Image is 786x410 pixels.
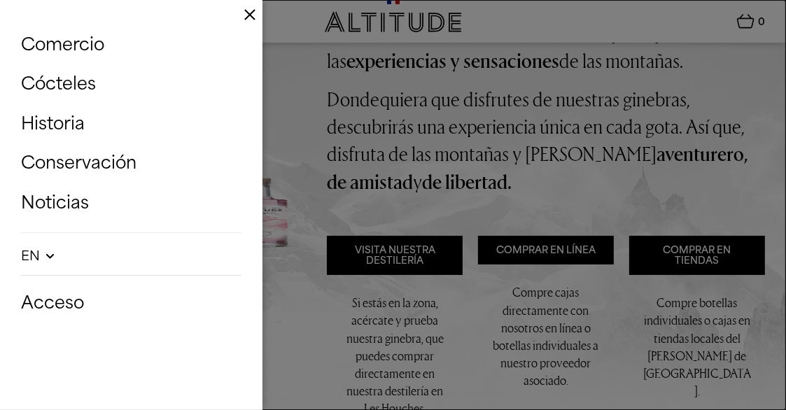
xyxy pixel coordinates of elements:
[21,146,241,178] a: Conservación
[21,28,241,60] a: Comercio
[21,107,241,139] a: Historia
[21,286,241,318] a: Acceso
[21,73,96,93] font: Cócteles
[21,292,84,312] font: Acceso
[21,186,241,218] a: Noticias
[21,192,89,212] font: Noticias
[244,9,255,20] img: Cerca
[21,34,104,54] font: Comercio
[21,67,241,99] a: Cócteles
[21,113,85,133] font: Historia
[21,152,136,172] font: Conservación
